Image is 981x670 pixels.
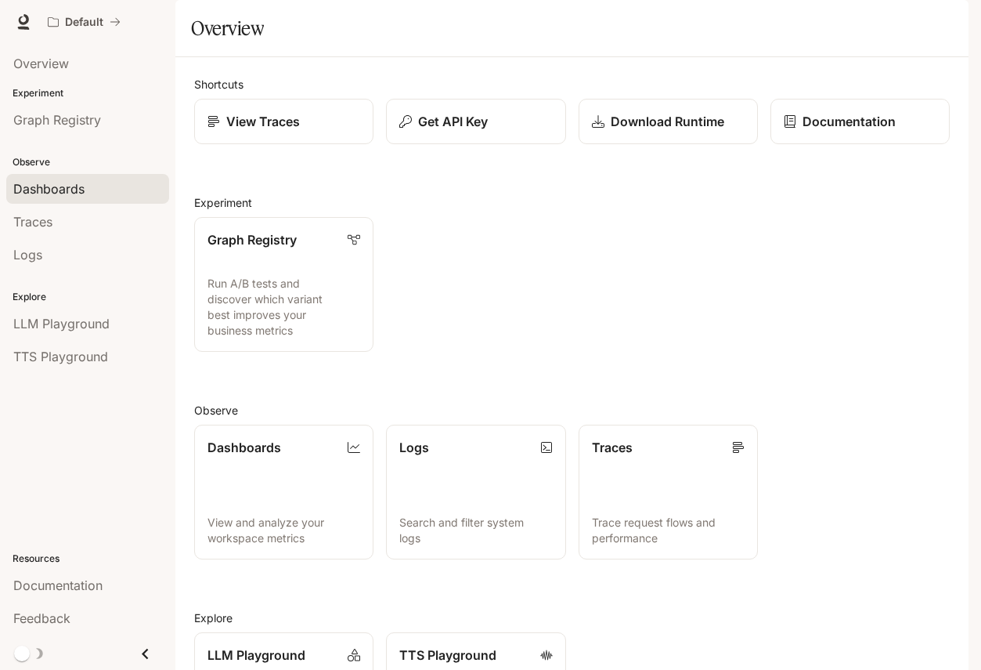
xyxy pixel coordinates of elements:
a: Download Runtime [579,99,758,144]
p: Dashboards [207,438,281,457]
p: Graph Registry [207,230,297,249]
p: Search and filter system logs [399,515,552,546]
p: LLM Playground [207,646,305,665]
p: View Traces [226,112,300,131]
a: View Traces [194,99,373,144]
p: Run A/B tests and discover which variant best improves your business metrics [207,276,360,339]
a: TracesTrace request flows and performance [579,425,758,560]
p: TTS Playground [399,646,496,665]
h2: Experiment [194,194,950,211]
a: LogsSearch and filter system logs [386,425,565,560]
a: Documentation [770,99,950,144]
p: Traces [592,438,633,457]
button: All workspaces [41,6,128,38]
h2: Shortcuts [194,76,950,92]
p: Download Runtime [611,112,724,131]
a: DashboardsView and analyze your workspace metrics [194,425,373,560]
p: Get API Key [418,112,488,131]
h2: Observe [194,402,950,418]
p: Logs [399,438,429,457]
p: View and analyze your workspace metrics [207,515,360,546]
p: Documentation [802,112,896,131]
p: Trace request flows and performance [592,515,745,546]
a: Graph RegistryRun A/B tests and discover which variant best improves your business metrics [194,217,373,352]
h2: Explore [194,610,950,626]
h1: Overview [191,13,264,44]
button: Get API Key [386,99,565,144]
p: Default [65,16,103,29]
